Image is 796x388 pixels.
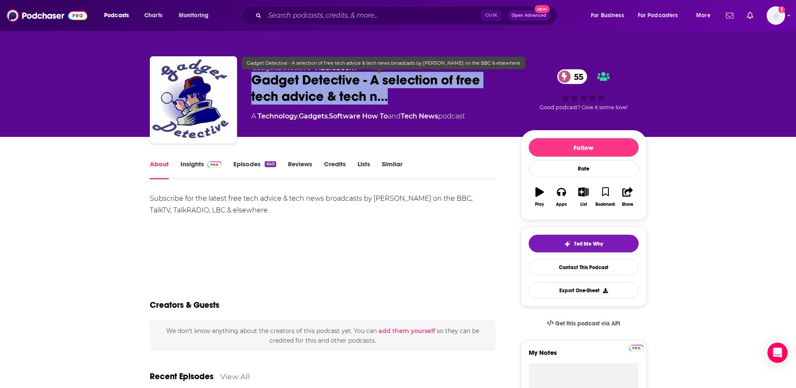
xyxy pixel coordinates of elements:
[632,9,690,22] button: open menu
[556,202,567,207] div: Apps
[540,104,628,110] span: Good podcast? Give it some love!
[151,58,235,142] img: Gadget Detective - A selection of free tech advice & tech news broadcasts by Fevzi Turkalp on the...
[529,160,639,177] div: Rate
[767,6,785,25] button: Show profile menu
[551,182,572,212] button: Apps
[529,259,639,275] a: Contact This Podcast
[535,5,550,13] span: New
[265,161,276,167] div: 640
[595,182,616,212] button: Bookmark
[580,202,587,207] div: List
[529,282,639,299] button: Export One-Sheet
[595,202,615,207] div: Bookmark
[564,241,571,247] img: tell me why sparkle
[104,10,129,21] span: Podcasts
[150,160,169,179] a: About
[638,10,678,21] span: For Podcasters
[529,235,639,252] button: tell me why sparkleTell Me Why
[521,64,647,116] div: 55Good podcast? Give it some love!
[481,10,501,21] span: Ctrl K
[508,10,550,21] button: Open AdvancedNew
[744,8,757,23] a: Show notifications dropdown
[358,160,370,179] a: Lists
[329,112,388,120] a: Software How To
[166,327,479,344] span: We don't know anything about the creators of this podcast yet . You can so they can be credited f...
[265,9,481,22] input: Search podcasts, credits, & more...
[690,9,721,22] button: open menu
[622,202,633,207] div: Share
[767,6,785,25] span: Logged in as WE_Broadcast
[585,9,634,22] button: open menu
[258,112,298,120] a: Technology
[324,160,346,179] a: Credits
[220,372,250,381] a: View All
[288,160,312,179] a: Reviews
[233,160,276,179] a: Episodes640
[512,13,546,18] span: Open Advanced
[242,57,525,69] div: Gadget Detective - A selection of free tech advice & tech news broadcasts by [PERSON_NAME] on the...
[557,69,587,84] a: 55
[144,10,162,21] span: Charts
[767,343,788,363] div: Open Intercom Messenger
[139,9,167,22] a: Charts
[574,241,603,247] span: Tell Me Why
[173,9,219,22] button: open menu
[540,313,627,334] a: Get this podcast via API
[529,182,551,212] button: Play
[778,6,785,13] svg: Add a profile image
[378,328,435,334] button: add them yourself
[401,112,438,120] a: Tech News
[591,10,624,21] span: For Business
[629,345,644,351] img: Podchaser Pro
[298,112,299,120] span: ,
[566,69,587,84] span: 55
[616,182,638,212] button: Share
[150,300,219,310] h2: Creators & Guests
[572,182,594,212] button: List
[250,6,565,25] div: Search podcasts, credits, & more...
[150,371,214,382] a: Recent Episodes
[382,160,402,179] a: Similar
[98,9,140,22] button: open menu
[328,112,329,120] span: ,
[555,320,620,327] span: Get this podcast via API
[150,193,496,216] div: Subscribe for the latest free tech advice & tech news broadcasts by [PERSON_NAME] on the BBC, Tal...
[7,8,87,24] img: Podchaser - Follow, Share and Rate Podcasts
[767,6,785,25] img: User Profile
[535,202,544,207] div: Play
[388,112,401,120] span: and
[180,160,222,179] a: InsightsPodchaser Pro
[723,8,737,23] a: Show notifications dropdown
[629,343,644,351] a: Pro website
[207,161,222,168] img: Podchaser Pro
[251,111,465,121] div: A podcast
[529,349,639,363] label: My Notes
[179,10,209,21] span: Monitoring
[696,10,710,21] span: More
[299,112,328,120] a: Gadgets
[529,138,639,157] button: Follow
